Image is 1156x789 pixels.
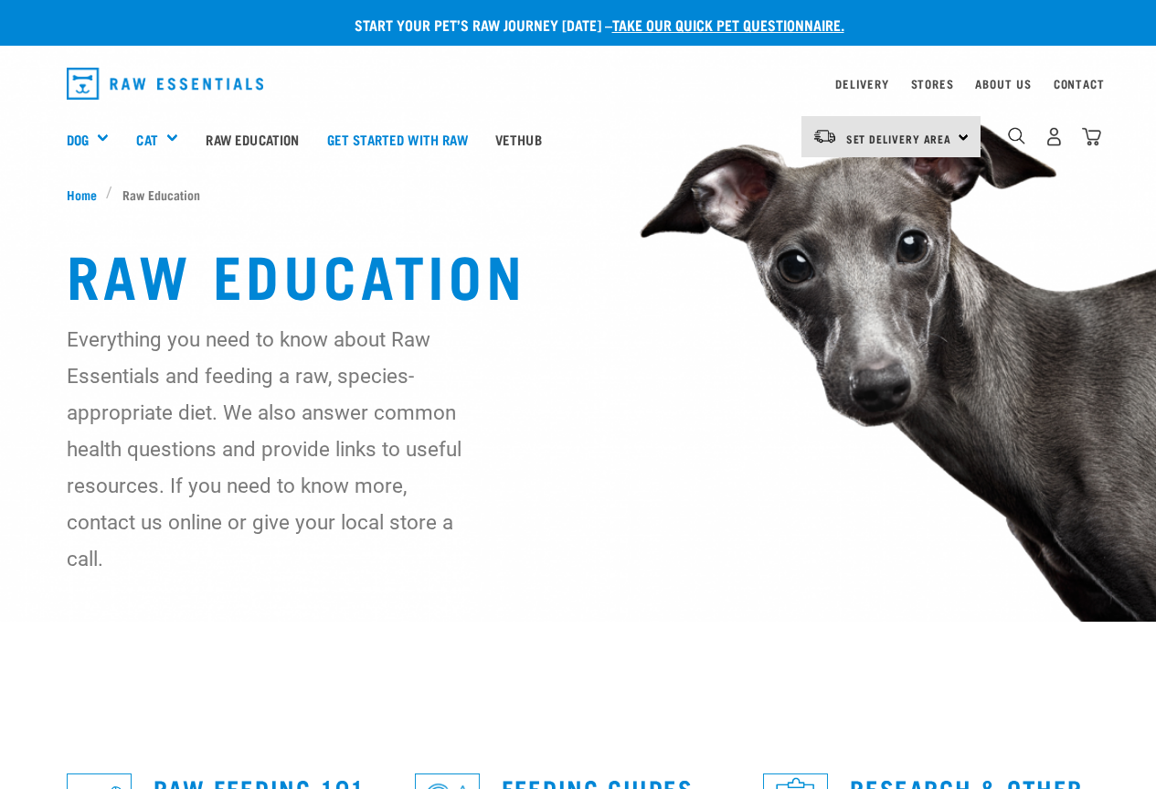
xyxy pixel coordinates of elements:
[136,129,157,150] a: Cat
[67,185,1090,204] nav: breadcrumbs
[846,135,952,142] span: Set Delivery Area
[67,185,107,204] a: Home
[192,102,313,176] a: Raw Education
[67,129,89,150] a: Dog
[1045,127,1064,146] img: user.png
[1008,127,1025,144] img: home-icon-1@2x.png
[67,68,264,100] img: Raw Essentials Logo
[313,102,482,176] a: Get started with Raw
[612,20,844,28] a: take our quick pet questionnaire.
[835,80,888,87] a: Delivery
[482,102,556,176] a: Vethub
[812,128,837,144] img: van-moving.png
[52,60,1105,107] nav: dropdown navigation
[67,185,97,204] span: Home
[911,80,954,87] a: Stores
[67,321,476,577] p: Everything you need to know about Raw Essentials and feeding a raw, species-appropriate diet. We ...
[1082,127,1101,146] img: home-icon@2x.png
[975,80,1031,87] a: About Us
[67,240,1090,306] h1: Raw Education
[1054,80,1105,87] a: Contact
